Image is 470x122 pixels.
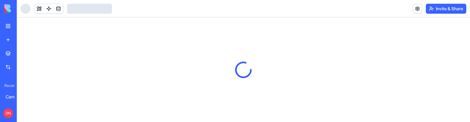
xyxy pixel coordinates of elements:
img: logo [4,4,43,13]
a: Campaign Command Center [2,91,27,103]
span: DN [3,108,13,118]
div: Campaign Command Center [6,94,23,100]
button: Invite & Share [426,4,466,14]
span: Recent [2,83,15,88]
